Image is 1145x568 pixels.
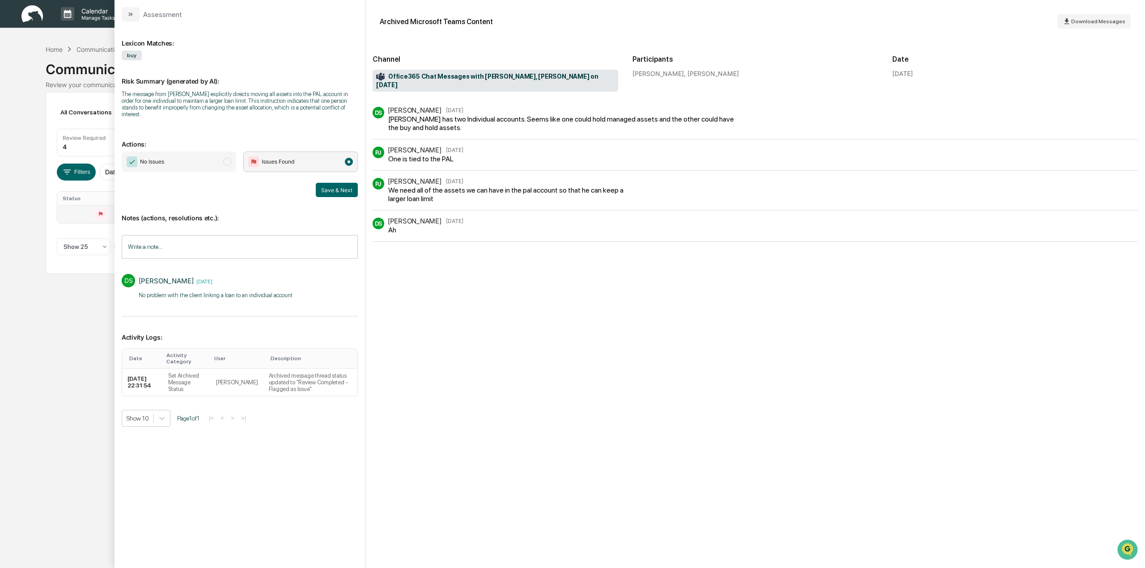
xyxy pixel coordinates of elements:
p: Manage Tasks [74,15,119,21]
span: Preclearance [18,113,58,122]
div: Toggle SortBy [166,352,207,365]
p: ​No problem with the client linking a loan to an individual account [139,291,293,300]
span: Download Messages [1071,18,1125,25]
div: 🔎 [9,130,16,138]
input: Clear [23,41,148,50]
a: 🔎Data Lookup [5,126,60,142]
button: Start new chat [152,71,163,82]
div: DS [373,107,384,118]
button: > [228,414,237,422]
button: Date:[DATE] - [DATE] [99,164,173,181]
img: Flag [248,156,259,167]
a: 🗄️Attestations [61,109,114,125]
span: Attestations [74,113,111,122]
th: Status [57,192,133,205]
span: Issues Found [262,157,294,166]
div: 🗄️ [65,114,72,121]
div: [PERSON_NAME] [388,217,441,225]
time: Saturday, July 12, 2025 at 2:49:52 PM [446,107,463,114]
td: Set Archived Message Status [163,369,211,396]
div: Review Required [63,135,106,141]
p: Activity Logs: [122,323,358,341]
div: Ah [388,226,461,234]
div: We need all of the assets we can have in the pal account so that he can keep a larger loan limit [388,186,626,203]
button: >| [238,414,249,422]
button: Save & Next [316,183,358,197]
span: Pylon [89,151,108,158]
h2: Channel [373,55,618,63]
div: Communications Archive [46,54,1099,77]
button: |< [206,414,216,422]
div: Assessment [143,10,182,19]
p: Actions: [122,130,358,148]
div: 4 [63,143,67,151]
div: [PERSON_NAME] [388,177,441,185]
span: No Issues [140,157,164,166]
div: [PERSON_NAME], [PERSON_NAME] [632,70,878,77]
div: [PERSON_NAME] [139,277,194,285]
div: PJ [373,178,384,189]
div: Home [46,46,63,53]
h2: Participants [632,55,878,63]
p: Calendar [74,7,119,15]
td: [DATE] 22:31:54 [122,369,163,396]
time: Monday, July 14, 2025 at 4:31:53 PM [194,277,212,285]
p: Notes (actions, resolutions etc.): [122,203,358,222]
div: Communications Archive [76,46,149,53]
span: Page 1 of 1 [177,415,199,422]
div: DS [373,218,384,229]
time: Saturday, July 12, 2025 at 2:50:41 PM [446,147,463,153]
iframe: Open customer support [1116,539,1141,563]
button: Download Messages [1057,14,1131,29]
img: Checkmark [127,156,137,167]
div: [PERSON_NAME] has two Individual accounts. Seems like one could hold managed assets and the other... [388,115,737,132]
div: One is tied to the PAL [388,155,461,163]
div: Review your communication records across channels [46,81,1099,88]
div: PJ [373,147,384,158]
div: The message from [PERSON_NAME] explicitly directs moving all assets into the PAL account in order... [122,91,358,118]
img: logo [21,5,43,23]
span: buy [122,50,142,60]
div: Start new chat [30,68,147,77]
div: We're available if you need us! [30,77,113,84]
a: Powered byPylon [63,151,108,158]
span: Office365 Chat Messages with [PERSON_NAME], [PERSON_NAME] on [DATE] [376,72,615,89]
div: All Conversations [57,105,124,119]
time: Saturday, July 12, 2025 at 2:56:05 PM [446,178,463,185]
div: Toggle SortBy [214,355,260,362]
button: < [218,414,227,422]
div: 🖐️ [9,114,16,121]
img: 1746055101610-c473b297-6a78-478c-a979-82029cc54cd1 [9,68,25,84]
span: Data Lookup [18,130,56,139]
div: Archived Microsoft Teams Content [380,17,493,26]
td: Archived message thread status updated to "Review Completed - Flagged as Issue". [263,369,357,396]
time: Saturday, July 12, 2025 at 2:57:02 PM [446,218,463,224]
a: 🖐️Preclearance [5,109,61,125]
div: Toggle SortBy [129,355,159,362]
div: [PERSON_NAME] [388,106,441,114]
div: Toggle SortBy [271,355,354,362]
td: [PERSON_NAME] [211,369,263,396]
button: Filters [57,164,96,181]
p: Risk Summary (generated by AI): [122,67,358,85]
div: [DATE] [892,70,913,77]
div: DS [122,274,135,287]
h2: Date [892,55,1138,63]
div: [PERSON_NAME] [388,146,441,154]
div: Lexicon Matches: [122,29,358,47]
p: How can we help? [9,19,163,33]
